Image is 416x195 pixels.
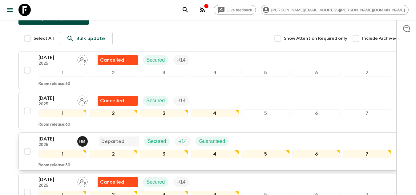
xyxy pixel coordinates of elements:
div: Flash Pack cancellation [98,96,138,106]
span: Select All [34,35,54,42]
div: 6 [292,109,341,117]
a: Give feedback [214,5,256,15]
p: Room release: 60 [38,82,70,87]
p: 2025 [38,61,72,66]
div: 7 [343,69,391,77]
div: 2 [89,150,137,158]
p: Cancelled [100,56,124,64]
p: Secured [148,138,166,145]
div: 4 [191,150,239,158]
div: Flash Pack cancellation [98,177,138,187]
button: menu [4,4,16,16]
div: 3 [140,109,188,117]
button: [DATE]2025Assign pack leaderFlash Pack cancellationSecuredTrip Fill1234567Room release:60 [18,51,398,89]
div: Secured [143,177,169,187]
div: 6 [292,150,341,158]
p: [DATE] [38,176,72,183]
p: [DATE] [38,54,72,61]
div: 5 [241,109,290,117]
p: Guaranteed [199,138,225,145]
p: [DATE] [38,95,72,102]
a: Bulk update [59,32,113,45]
div: Secured [144,136,170,146]
p: - / 14 [178,138,187,145]
div: 2 [89,69,137,77]
div: Trip Fill [173,177,189,187]
div: 6 [292,69,341,77]
div: [PERSON_NAME][EMAIL_ADDRESS][PERSON_NAME][DOMAIN_NAME] [261,5,409,15]
p: Secured [147,56,165,64]
div: Secured [143,55,169,65]
div: 2 [89,109,137,117]
p: 2025 [38,183,72,188]
div: 7 [343,150,391,158]
span: Give feedback [223,8,256,12]
span: [PERSON_NAME][EMAIL_ADDRESS][PERSON_NAME][DOMAIN_NAME] [268,8,408,12]
div: 5 [241,69,290,77]
div: 4 [191,69,239,77]
p: Room release: 30 [38,163,70,168]
span: Show Attention Required only [284,35,347,42]
div: 4 [191,109,239,117]
div: Trip Fill [173,55,189,65]
div: 5 [241,150,290,158]
p: - / 14 [177,178,186,186]
span: Assign pack leader [77,57,88,62]
p: Departed [101,138,124,145]
p: 2025 [38,102,72,107]
p: Bulk update [76,35,105,42]
p: Cancelled [100,97,124,104]
span: Assign pack leader [77,179,88,184]
div: 3 [140,69,188,77]
div: Secured [143,96,169,106]
div: Trip Fill [173,96,189,106]
button: [DATE]2025Hob MedinaDepartedSecuredTrip FillGuaranteed1234567Room release:30 [18,132,398,171]
div: 3 [140,150,188,158]
p: Secured [147,97,165,104]
span: Assign pack leader [77,97,88,102]
p: - / 14 [177,97,186,104]
span: Include Archived [362,35,398,42]
div: 1 [38,69,87,77]
p: - / 14 [177,56,186,64]
p: Cancelled [100,178,124,186]
button: search adventures [179,4,192,16]
button: [DATE]2025Assign pack leaderFlash Pack cancellationSecuredTrip Fill1234567Room release:60 [18,92,398,130]
div: Trip Fill [175,136,191,146]
p: Secured [147,178,165,186]
div: Flash Pack cancellation [98,55,138,65]
div: 7 [343,109,391,117]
